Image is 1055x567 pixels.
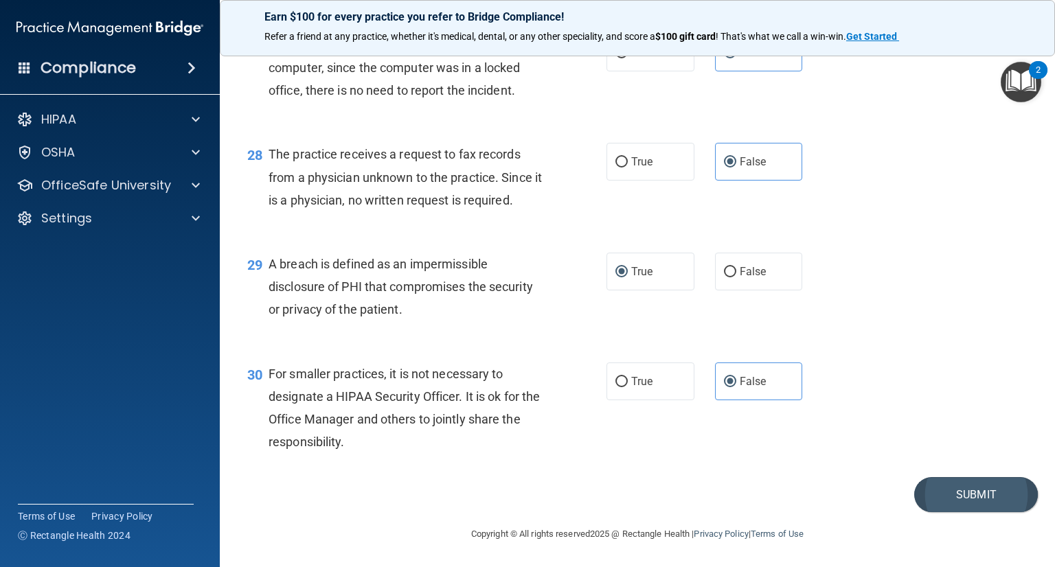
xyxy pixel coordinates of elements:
a: Terms of Use [18,509,75,523]
span: Ⓒ Rectangle Health 2024 [18,529,131,542]
span: 28 [247,147,262,163]
span: For smaller practices, it is not necessary to designate a HIPAA Security Officer. It is ok for th... [269,367,540,450]
span: A breach is defined as an impermissible disclosure of PHI that compromises the security or privac... [269,257,533,316]
a: OSHA [16,144,200,161]
input: True [615,377,628,387]
span: False [740,375,767,388]
img: PMB logo [16,14,203,42]
a: OfficeSafe University [16,177,200,194]
p: Settings [41,210,92,227]
span: 29 [247,257,262,273]
span: Refer a friend at any practice, whether it's medical, dental, or any other speciality, and score a [264,31,655,42]
p: HIPAA [41,111,76,128]
button: Submit [914,477,1038,512]
p: Earn $100 for every practice you refer to Bridge Compliance! [264,10,1010,23]
span: ! That's what we call a win-win. [716,31,846,42]
span: True [631,375,653,388]
span: True [631,46,653,59]
p: OfficeSafe University [41,177,171,194]
span: False [740,46,767,59]
span: True [631,155,653,168]
a: Terms of Use [751,529,804,539]
span: The practice receives a request to fax records from a physician unknown to the practice. Since it... [269,147,542,207]
a: HIPAA [16,111,200,128]
h4: Compliance [41,58,136,78]
span: False [740,265,767,278]
p: OSHA [41,144,76,161]
span: If a person breaks into the office and steals a computer, since the computer was in a locked offi... [269,38,520,97]
span: True [631,265,653,278]
a: Privacy Policy [91,509,153,523]
div: 2 [1036,70,1041,88]
a: Get Started [846,31,899,42]
input: False [724,267,736,277]
span: False [740,155,767,168]
a: Settings [16,210,200,227]
div: Copyright © All rights reserved 2025 @ Rectangle Health | | [387,512,888,556]
input: False [724,157,736,167]
button: Open Resource Center, 2 new notifications [1001,62,1041,102]
strong: Get Started [846,31,897,42]
input: False [724,377,736,387]
span: 30 [247,367,262,383]
strong: $100 gift card [655,31,716,42]
a: Privacy Policy [694,529,748,539]
input: True [615,157,628,167]
input: True [615,267,628,277]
